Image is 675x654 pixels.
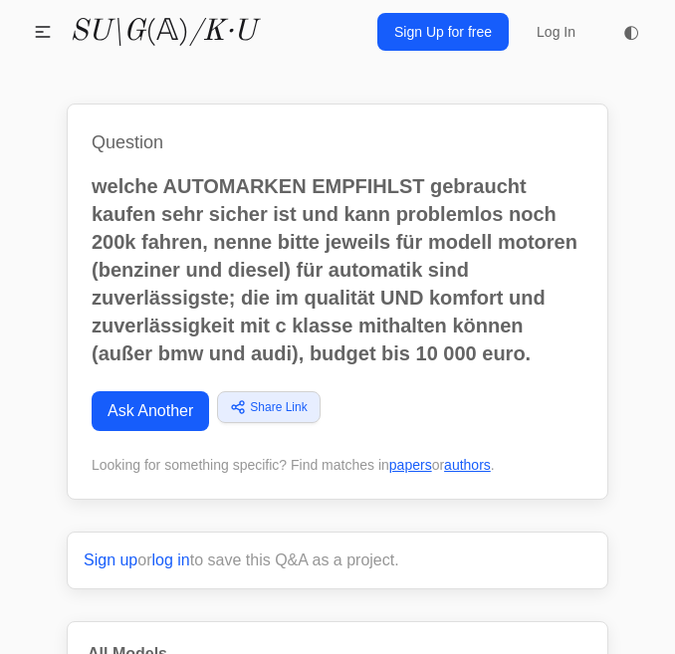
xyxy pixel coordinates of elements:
a: Sign up [84,551,137,568]
i: SU\G [70,17,145,47]
span: Share Link [250,398,307,416]
div: Looking for something specific? Find matches in or . [92,455,583,475]
p: welche AUTOMARKEN EMPFIHLST gebraucht kaufen sehr sicher ist und kann problemlos noch 200k fahren... [92,172,583,367]
span: ◐ [623,23,639,41]
a: authors [444,457,491,473]
a: Sign Up for free [377,13,509,51]
a: log in [152,551,190,568]
button: ◐ [611,12,651,52]
a: papers [389,457,432,473]
h1: Question [92,128,583,156]
a: Ask Another [92,391,209,431]
a: Log In [525,14,587,50]
a: SU\G(𝔸)/K·U [70,14,256,50]
i: /K·U [189,17,256,47]
p: or to save this Q&A as a project. [84,548,591,572]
